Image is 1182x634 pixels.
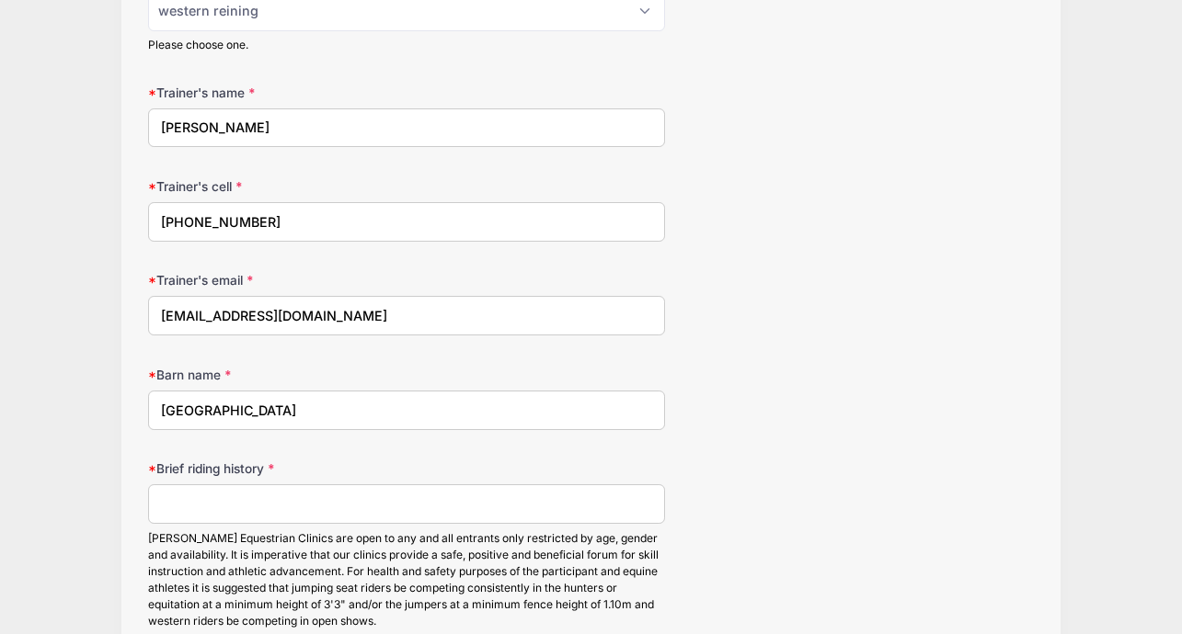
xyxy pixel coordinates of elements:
[148,366,443,384] label: Barn name
[148,459,443,478] label: Brief riding history
[148,177,443,196] label: Trainer's cell
[148,37,664,53] div: Please choose one.
[148,530,664,629] div: [PERSON_NAME] Equestrian Clinics are open to any and all entrants only restricted by age, gender ...
[148,271,443,289] label: Trainer's email
[148,84,443,102] label: Trainer's name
